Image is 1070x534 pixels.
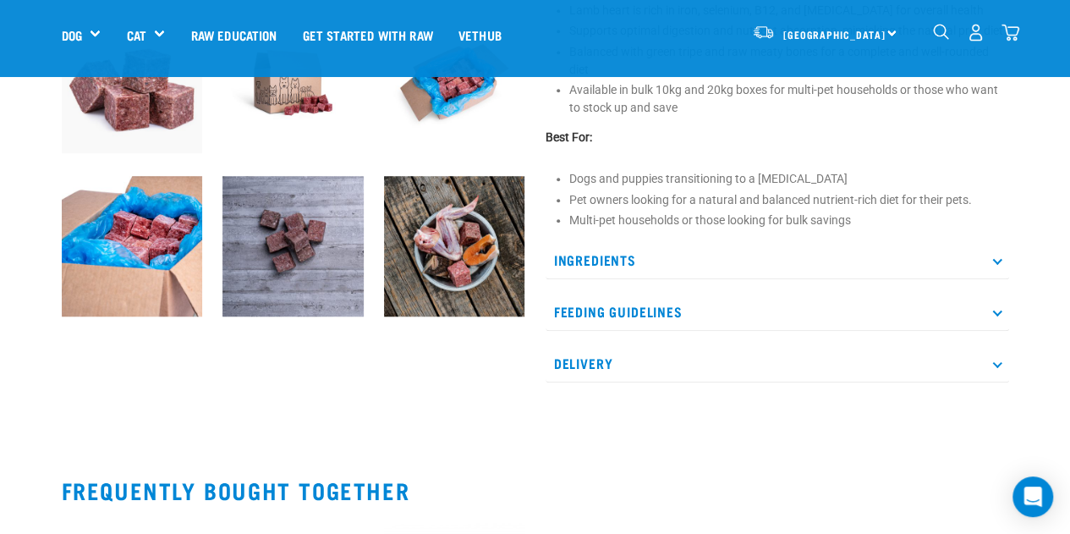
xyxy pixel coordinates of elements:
[222,12,364,153] img: Raw Essentials Bulk 10kg Raw Dog Food Box Exterior Design
[62,477,1009,504] h2: Frequently bought together
[126,25,145,45] a: Cat
[62,25,82,45] a: Dog
[967,24,985,41] img: user.png
[569,170,1009,188] li: Dogs and puppies transitioning to a [MEDICAL_DATA]
[62,176,203,317] img: Raw Essentials 2024 July2597
[546,344,1009,383] p: Delivery
[546,130,592,144] strong: Best For:
[384,176,525,317] img: Assortment of Raw Essentials Ingredients Including, Salmon Fillet, Cubed Beef And Tripe, Turkey W...
[1001,24,1019,41] img: home-icon@2x.png
[1012,476,1053,517] div: Open Intercom Messenger
[546,241,1009,279] p: Ingredients
[62,12,203,153] img: ?1041 RE Lamb Mix 01
[933,24,949,40] img: home-icon-1@2x.png
[752,25,775,40] img: van-moving.png
[569,81,1009,117] li: Available in bulk 10kg and 20kg boxes for multi-pet households or those who want to stock up and ...
[290,1,446,69] a: Get started with Raw
[384,12,525,153] img: Raw Essentials Bulk 10kg Raw Dog Food Box
[569,212,1009,229] li: Multi-pet households or those looking for bulk savings
[783,31,886,37] span: [GEOGRAPHIC_DATA]
[222,176,364,317] img: Lamb Mix
[178,1,289,69] a: Raw Education
[546,293,1009,331] p: Feeding Guidelines
[446,1,514,69] a: Vethub
[569,191,1009,209] li: Pet owners looking for a natural and balanced nutrient-rich diet for their pets.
